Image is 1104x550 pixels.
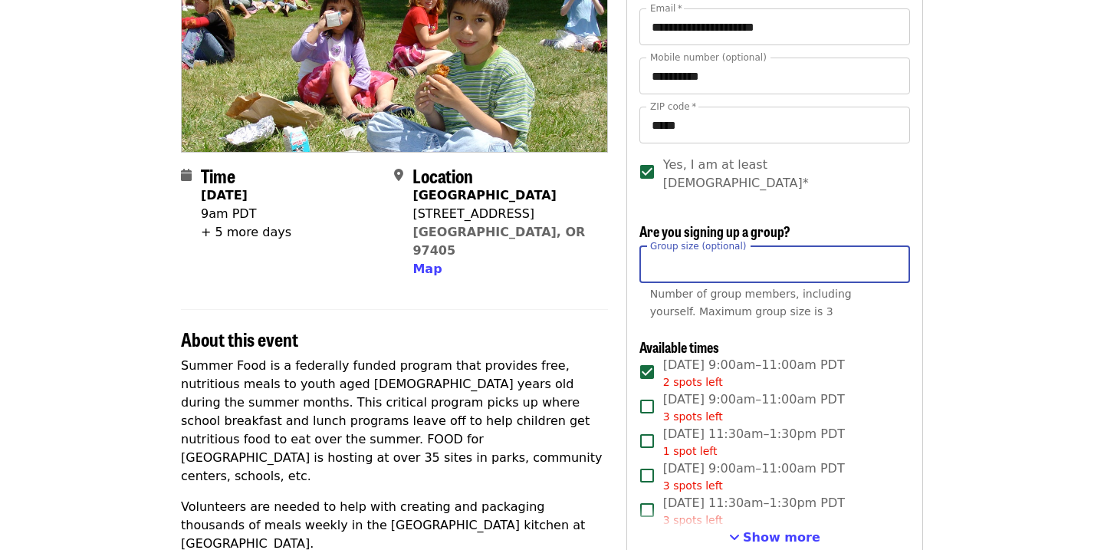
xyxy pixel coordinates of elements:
[663,514,723,526] span: 3 spots left
[650,102,696,111] label: ZIP code
[650,53,767,62] label: Mobile number (optional)
[639,8,910,45] input: Email
[663,156,898,193] span: Yes, I am at least [DEMOGRAPHIC_DATA]*
[412,162,473,189] span: Location
[412,205,595,223] div: [STREET_ADDRESS]
[181,168,192,183] i: calendar icon
[663,410,723,423] span: 3 spots left
[394,168,403,183] i: map-marker-alt icon
[663,390,845,425] span: [DATE] 9:00am–11:00am PDT
[729,529,820,547] button: See more timeslots
[743,530,820,545] span: Show more
[412,260,442,278] button: Map
[412,262,442,276] span: Map
[639,246,910,283] input: [object Object]
[201,188,248,203] strong: [DATE]
[412,225,585,258] a: [GEOGRAPHIC_DATA], OR 97405
[181,357,608,486] p: Summer Food is a federally funded program that provides free, nutritious meals to youth aged [DEM...
[639,107,910,143] input: ZIP code
[663,494,845,529] span: [DATE] 11:30am–1:30pm PDT
[650,288,852,318] span: Number of group members, including yourself. Maximum group size is 3
[663,479,723,492] span: 3 spots left
[663,425,845,459] span: [DATE] 11:30am–1:30pm PDT
[201,205,291,223] div: 9am PDT
[201,162,235,189] span: Time
[181,325,298,352] span: About this event
[650,4,682,13] label: Email
[639,221,790,241] span: Are you signing up a group?
[650,240,746,251] span: Group size (optional)
[663,459,845,494] span: [DATE] 9:00am–11:00am PDT
[663,445,718,457] span: 1 spot left
[639,58,910,94] input: Mobile number (optional)
[201,223,291,242] div: + 5 more days
[663,376,723,388] span: 2 spots left
[639,337,719,357] span: Available times
[663,356,845,390] span: [DATE] 9:00am–11:00am PDT
[412,188,556,203] strong: [GEOGRAPHIC_DATA]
